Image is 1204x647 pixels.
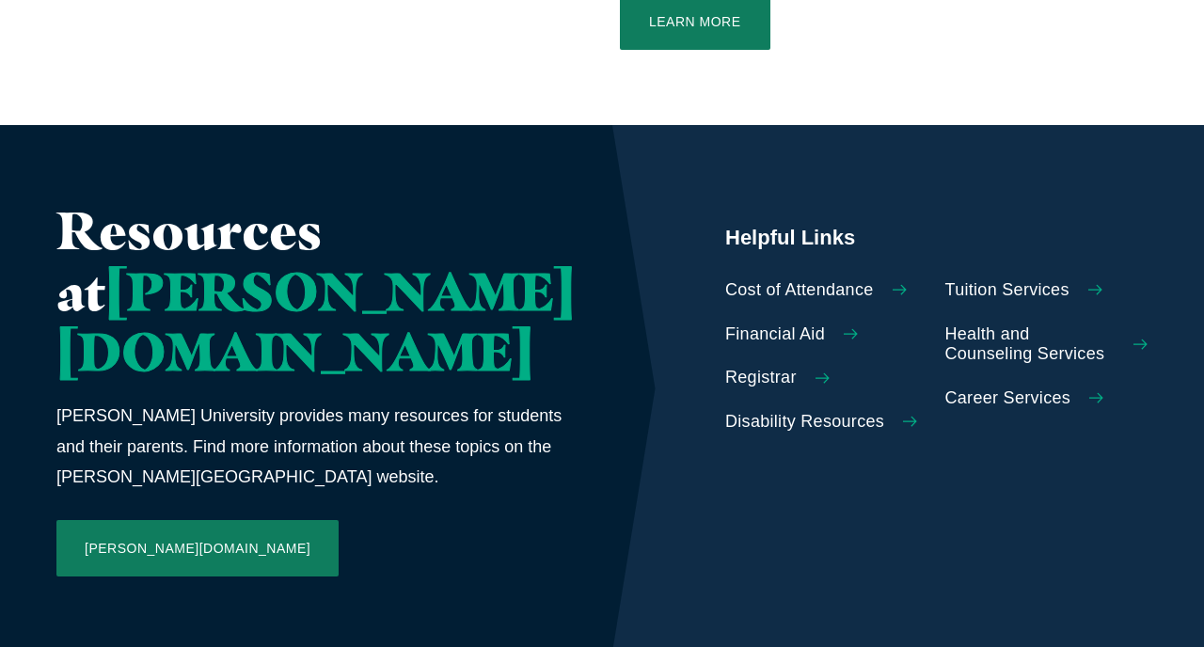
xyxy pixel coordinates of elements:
[945,280,1149,301] a: Tuition Services
[725,412,884,433] span: Disability Resources
[945,324,1116,365] span: Health and Counseling Services
[725,324,825,345] span: Financial Aid
[56,401,575,492] p: [PERSON_NAME] University provides many resources for students and their parents. Find more inform...
[725,280,874,301] span: Cost of Attendance
[945,388,1071,409] span: Career Services
[725,280,928,301] a: Cost of Attendance
[725,368,928,388] a: Registrar
[945,388,1149,409] a: Career Services
[56,520,339,576] a: [PERSON_NAME][DOMAIN_NAME]
[725,324,928,345] a: Financial Aid
[56,259,575,384] span: [PERSON_NAME][DOMAIN_NAME]
[56,200,575,382] h2: Resources at
[725,412,928,433] a: Disability Resources
[725,368,797,388] span: Registrar
[725,224,1148,252] h5: Helpful Links
[945,280,1069,301] span: Tuition Services
[945,324,1149,365] a: Health and Counseling Services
